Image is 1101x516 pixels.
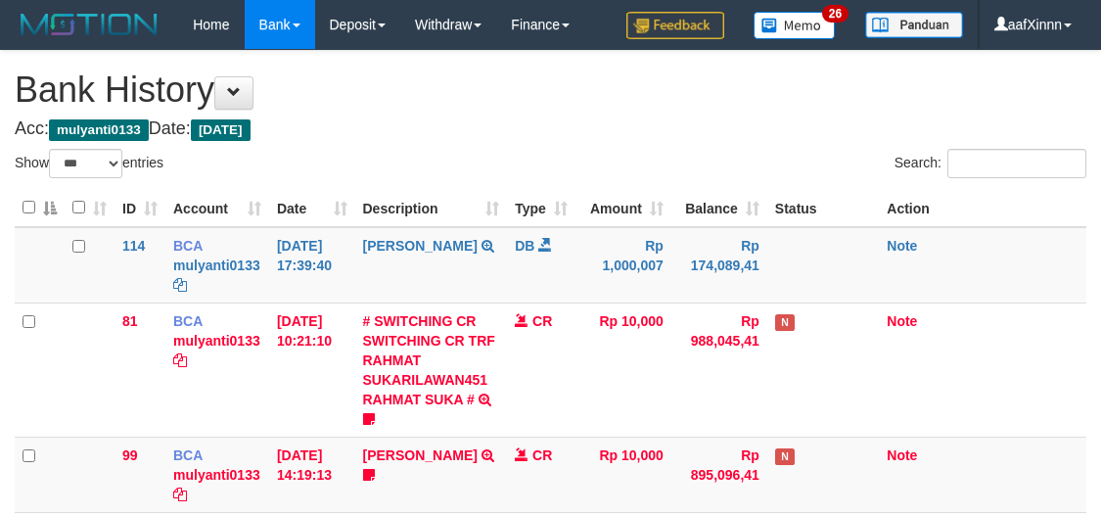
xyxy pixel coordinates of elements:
img: Button%20Memo.svg [754,12,836,39]
th: Amount: activate to sort column ascending [575,189,671,227]
td: Rp 1,000,007 [575,227,671,304]
th: Account: activate to sort column ascending [165,189,269,227]
th: Description: activate to sort column ascending [355,189,508,227]
td: Rp 895,096,41 [671,437,767,512]
span: 26 [822,5,849,23]
th: Type: activate to sort column ascending [507,189,575,227]
td: Rp 10,000 [575,303,671,437]
a: # SWITCHING CR SWITCHING CR TRF RAHMAT SUKARILAWAN451 RAHMAT SUKA # [363,313,495,407]
span: BCA [173,313,203,329]
a: mulyanti0133 [173,467,260,483]
label: Search: [895,149,1086,178]
a: Copy mulyanti0133 to clipboard [173,277,187,293]
img: panduan.png [865,12,963,38]
a: mulyanti0133 [173,333,260,349]
span: BCA [173,447,203,463]
a: Note [887,447,917,463]
a: Note [887,313,917,329]
td: [DATE] 10:21:10 [269,303,355,437]
a: Copy mulyanti0133 to clipboard [173,352,187,368]
label: Show entries [15,149,163,178]
span: 114 [122,238,145,254]
img: MOTION_logo.png [15,10,163,39]
span: CR [532,447,552,463]
th: : activate to sort column descending [15,189,65,227]
a: mulyanti0133 [173,258,260,273]
a: Copy mulyanti0133 to clipboard [173,487,187,502]
span: CR [532,313,552,329]
a: [PERSON_NAME] [363,447,478,463]
span: [DATE] [191,119,251,141]
a: Note [887,238,917,254]
th: Date: activate to sort column ascending [269,189,355,227]
span: Has Note [775,448,795,465]
th: Status [767,189,879,227]
img: Feedback.jpg [626,12,724,39]
h1: Bank History [15,70,1086,110]
td: [DATE] 14:19:13 [269,437,355,512]
th: Action [879,189,1086,227]
td: Rp 10,000 [575,437,671,512]
th: ID: activate to sort column ascending [115,189,165,227]
a: [PERSON_NAME] [363,238,478,254]
span: DB [515,238,534,254]
input: Search: [947,149,1086,178]
th: Balance: activate to sort column ascending [671,189,767,227]
span: mulyanti0133 [49,119,149,141]
span: 81 [122,313,138,329]
h4: Acc: Date: [15,119,1086,139]
span: BCA [173,238,203,254]
th: : activate to sort column ascending [65,189,115,227]
td: [DATE] 17:39:40 [269,227,355,304]
span: Has Note [775,314,795,331]
td: Rp 988,045,41 [671,303,767,437]
td: Rp 174,089,41 [671,227,767,304]
span: 99 [122,447,138,463]
select: Showentries [49,149,122,178]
